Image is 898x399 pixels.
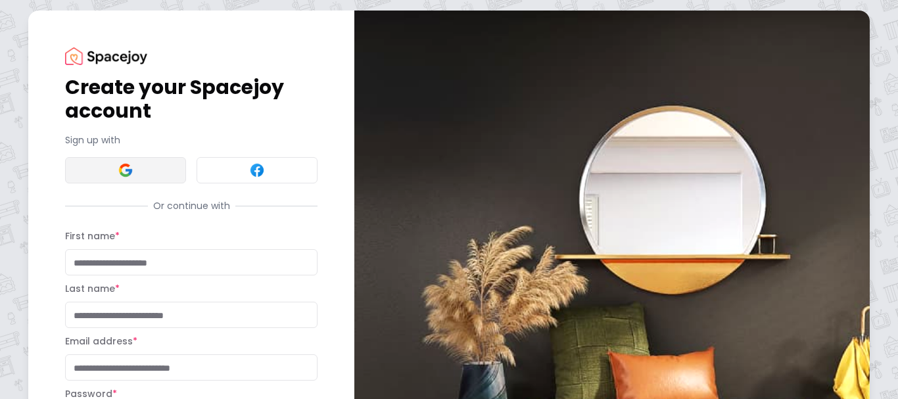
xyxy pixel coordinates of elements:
[65,76,318,123] h1: Create your Spacejoy account
[65,47,147,65] img: Spacejoy Logo
[65,335,137,348] label: Email address
[65,282,120,295] label: Last name
[65,229,120,243] label: First name
[148,199,235,212] span: Or continue with
[65,133,318,147] p: Sign up with
[118,162,133,178] img: Google signin
[249,162,265,178] img: Facebook signin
